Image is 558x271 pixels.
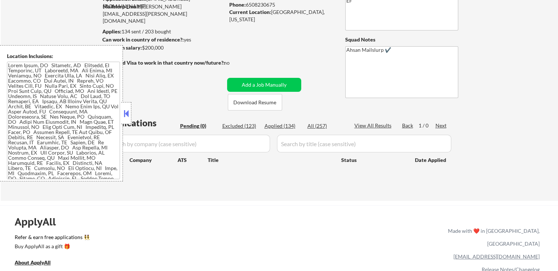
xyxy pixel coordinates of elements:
div: Buy ApplyAll as a gift 🎁 [15,244,88,249]
button: Download Resume [228,94,282,111]
div: Back [402,122,414,129]
div: ApplyAll [15,216,64,228]
div: Status [341,153,404,166]
div: Applications [105,119,178,127]
u: About ApplyAll [15,259,51,265]
div: [GEOGRAPHIC_DATA], [US_STATE] [229,8,333,23]
strong: Current Location: [229,9,271,15]
div: no [224,59,245,66]
div: Made with ❤️ in [GEOGRAPHIC_DATA], [GEOGRAPHIC_DATA] [445,224,540,250]
div: ATS [178,156,208,164]
div: Next [435,122,447,129]
a: About ApplyAll [15,259,61,268]
div: All (257) [307,122,344,130]
div: Excluded (123) [222,122,259,130]
input: Search by title (case sensitive) [277,135,451,152]
div: Company [130,156,178,164]
strong: Applies: [102,28,121,35]
div: Location Inclusions: [7,53,120,60]
div: 134 sent / 203 bought [102,28,225,35]
div: Applied (134) [265,122,301,130]
strong: Mailslurp Email: [103,3,141,10]
div: Pending (0) [180,122,217,130]
div: $200,000 [102,44,225,51]
button: Add a Job Manually [227,78,301,92]
strong: Minimum salary: [102,44,142,51]
div: [PERSON_NAME][EMAIL_ADDRESS][PERSON_NAME][DOMAIN_NAME] [103,3,225,25]
strong: Will need Visa to work in that country now/future?: [103,59,225,66]
div: Squad Notes [345,36,458,43]
strong: Can work in country of residence?: [102,36,184,43]
a: Refer & earn free applications 👯‍♀️ [15,235,295,242]
div: Title [208,156,334,164]
div: 6508230675 [229,1,333,8]
strong: Phone: [229,1,246,8]
a: [EMAIL_ADDRESS][DOMAIN_NAME] [453,253,540,260]
div: yes [102,36,222,43]
div: 1 / 0 [419,122,435,129]
input: Search by company (case sensitive) [105,135,270,152]
a: Buy ApplyAll as a gift 🎁 [15,242,88,252]
div: View All Results [354,122,394,129]
div: Date Applied [415,156,447,164]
